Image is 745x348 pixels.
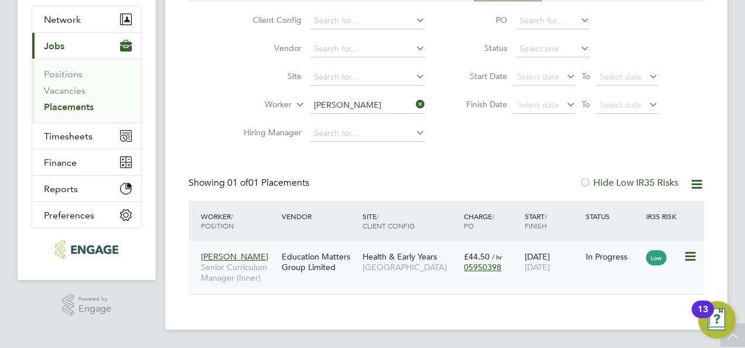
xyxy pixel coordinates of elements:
[227,177,248,189] span: 01 of
[234,71,302,81] label: Site
[464,211,494,230] span: / PO
[454,99,507,110] label: Finish Date
[492,253,502,261] span: / hr
[32,240,142,259] a: Go to home page
[464,262,501,272] span: 05950398
[44,85,86,96] a: Vacancies
[198,245,704,255] a: [PERSON_NAME]Senior Curriculum Manager (Inner)Education Matters Group LimitedHealth & Early Years...
[32,176,141,202] button: Reports
[78,294,111,304] span: Powered by
[44,69,83,80] a: Positions
[44,183,78,195] span: Reports
[643,206,684,227] div: IR35 Risk
[515,13,590,29] input: Search for...
[279,206,360,227] div: Vendor
[586,251,641,262] div: In Progress
[32,6,141,32] button: Network
[44,40,64,52] span: Jobs
[201,211,234,230] span: / Position
[32,33,141,59] button: Jobs
[44,210,94,221] span: Preferences
[310,97,425,114] input: Search for...
[201,251,268,262] span: [PERSON_NAME]
[363,262,458,272] span: [GEOGRAPHIC_DATA]
[310,69,425,86] input: Search for...
[461,206,522,236] div: Charge
[363,251,437,262] span: Health & Early Years
[698,301,736,339] button: Open Resource Center, 13 new notifications
[44,131,93,142] span: Timesheets
[522,206,583,236] div: Start
[360,206,461,236] div: Site
[363,211,415,230] span: / Client Config
[234,43,302,53] label: Vendor
[44,157,77,168] span: Finance
[583,206,644,227] div: Status
[517,100,559,110] span: Select date
[517,71,559,82] span: Select date
[32,149,141,175] button: Finance
[44,14,81,25] span: Network
[600,71,642,82] span: Select date
[310,41,425,57] input: Search for...
[698,309,708,325] div: 13
[454,71,507,81] label: Start Date
[578,69,593,84] span: To
[646,250,667,265] span: Low
[464,251,490,262] span: £44.50
[600,100,642,110] span: Select date
[454,43,507,53] label: Status
[44,101,94,112] a: Placements
[454,15,507,25] label: PO
[32,202,141,228] button: Preferences
[525,211,547,230] span: / Finish
[227,177,309,189] span: 01 Placements
[198,206,279,236] div: Worker
[310,125,425,142] input: Search for...
[201,262,276,283] span: Senior Curriculum Manager (Inner)
[62,294,112,316] a: Powered byEngage
[234,127,302,138] label: Hiring Manager
[279,245,360,278] div: Education Matters Group Limited
[234,15,302,25] label: Client Config
[55,240,118,259] img: educationmattersgroup-logo-retina.png
[515,41,590,57] input: Select one
[32,123,141,149] button: Timesheets
[310,13,425,29] input: Search for...
[78,304,111,314] span: Engage
[525,262,550,272] span: [DATE]
[32,59,141,122] div: Jobs
[578,97,593,112] span: To
[189,177,312,189] div: Showing
[224,99,292,111] label: Worker
[522,245,583,278] div: [DATE]
[579,177,678,189] label: Hide Low IR35 Risks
